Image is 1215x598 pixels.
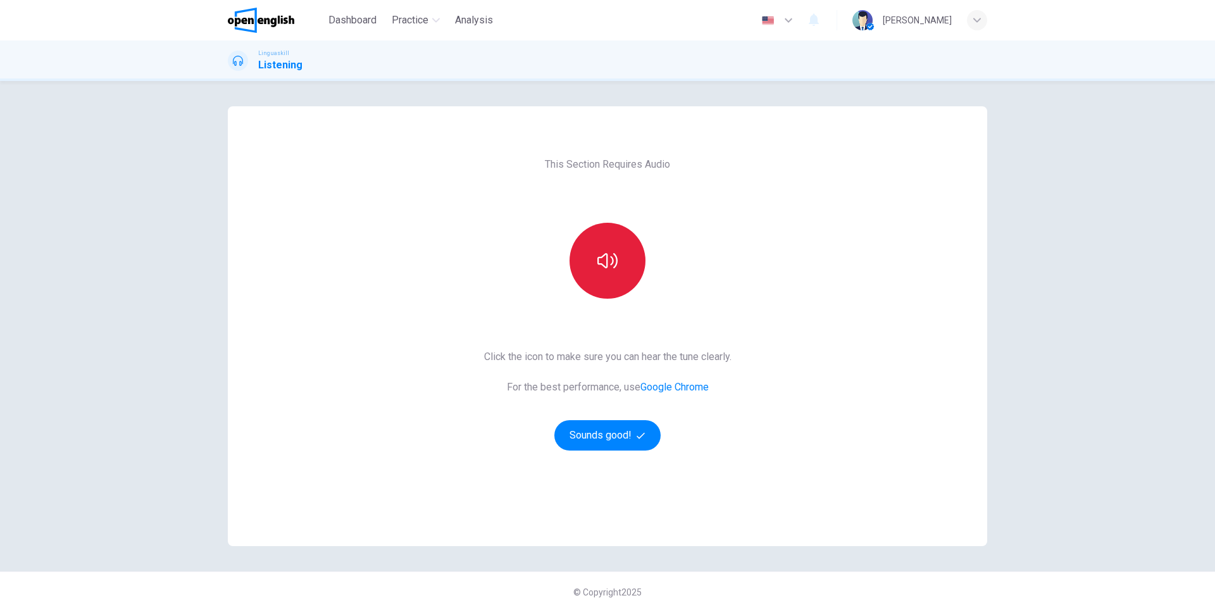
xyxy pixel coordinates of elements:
[883,13,952,28] div: [PERSON_NAME]
[484,380,732,395] span: For the best performance, use
[455,13,493,28] span: Analysis
[323,9,382,32] button: Dashboard
[760,16,776,25] img: en
[392,13,428,28] span: Practice
[228,8,294,33] img: OpenEnglish logo
[258,49,289,58] span: Linguaskill
[852,10,873,30] img: Profile picture
[573,587,642,597] span: © Copyright 2025
[545,157,670,172] span: This Section Requires Audio
[328,13,377,28] span: Dashboard
[387,9,445,32] button: Practice
[484,349,732,364] span: Click the icon to make sure you can hear the tune clearly.
[640,381,709,393] a: Google Chrome
[258,58,302,73] h1: Listening
[228,8,323,33] a: OpenEnglish logo
[450,9,498,32] button: Analysis
[554,420,661,451] button: Sounds good!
